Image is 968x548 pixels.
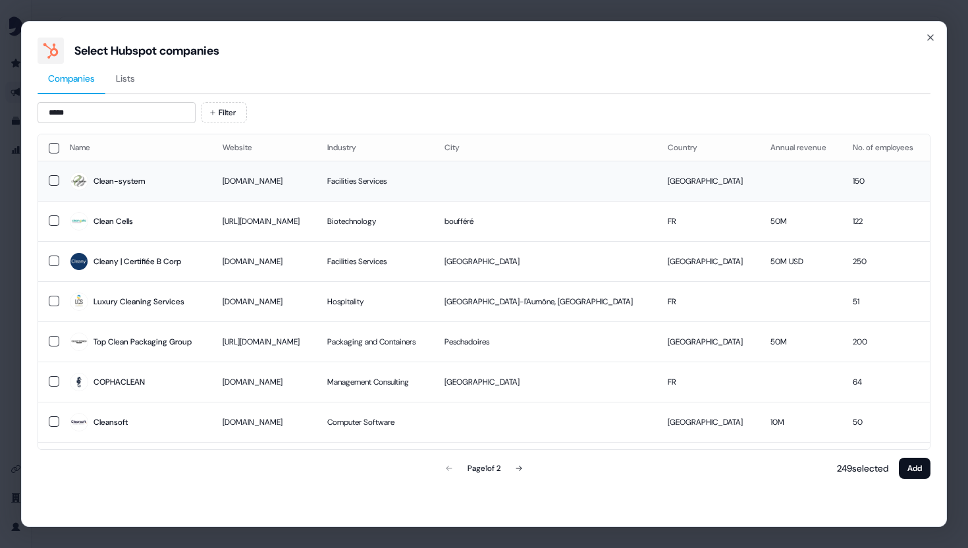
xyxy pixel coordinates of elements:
td: boufféré [434,201,658,241]
td: [URL][DOMAIN_NAME] [212,321,317,362]
td: Facilities Services [317,241,433,281]
td: [DOMAIN_NAME] [212,281,317,321]
div: COPHACLEAN [94,375,145,389]
div: Clean-system [94,175,145,188]
td: 250 [842,241,930,281]
td: FR [657,281,760,321]
div: Top Clean Packaging Group [94,335,192,348]
td: 64 [842,362,930,402]
div: Clean Cells [94,215,133,228]
td: 50M [760,442,842,482]
td: FR [657,201,760,241]
button: Add [899,458,930,479]
td: [GEOGRAPHIC_DATA] [657,161,760,201]
td: Management Consulting [317,362,433,402]
td: 50M USD [760,241,842,281]
td: [GEOGRAPHIC_DATA] [657,241,760,281]
td: Packaging and Containers [317,321,433,362]
th: Name [59,134,212,161]
div: Luxury Cleaning Services [94,295,184,308]
td: 50 [842,402,930,442]
td: Facilities Services [317,161,433,201]
div: Cleansoft [94,416,128,429]
td: [DOMAIN_NAME] [212,442,317,482]
td: [GEOGRAPHIC_DATA] [434,362,658,402]
td: 122 [842,201,930,241]
td: [GEOGRAPHIC_DATA] [657,321,760,362]
button: Filter [201,102,247,123]
td: [DOMAIN_NAME] [212,402,317,442]
th: Country [657,134,760,161]
td: Biotechnology [317,201,433,241]
p: 249 selected [832,462,888,475]
span: Companies [48,72,95,85]
td: [GEOGRAPHIC_DATA] [434,241,658,281]
td: 50M [760,321,842,362]
th: Website [212,134,317,161]
th: Annual revenue [760,134,842,161]
th: City [434,134,658,161]
td: FR [657,362,760,402]
td: [URL][DOMAIN_NAME] [212,201,317,241]
td: [GEOGRAPHIC_DATA]-l'Aumône, [GEOGRAPHIC_DATA] [434,281,658,321]
td: Hospitality [317,281,433,321]
div: Cleany | Certifiée B Corp [94,255,181,268]
td: [DOMAIN_NAME] [212,241,317,281]
td: [PERSON_NAME] [434,442,658,482]
td: [DOMAIN_NAME] [212,161,317,201]
td: 250 [842,442,930,482]
td: [DOMAIN_NAME] [212,362,317,402]
td: Peschadoires [434,321,658,362]
td: 50M [760,201,842,241]
div: Page 1 of 2 [468,462,500,475]
td: 51 [842,281,930,321]
div: Select Hubspot companies [74,43,219,59]
td: 10M [760,402,842,442]
th: Industry [317,134,433,161]
td: 200 [842,321,930,362]
td: Computer Software [317,402,433,442]
td: Facilities Services [317,442,433,482]
td: [GEOGRAPHIC_DATA] [657,442,760,482]
th: No. of employees [842,134,930,161]
span: Lists [116,72,135,85]
td: [GEOGRAPHIC_DATA] [657,402,760,442]
td: 150 [842,161,930,201]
